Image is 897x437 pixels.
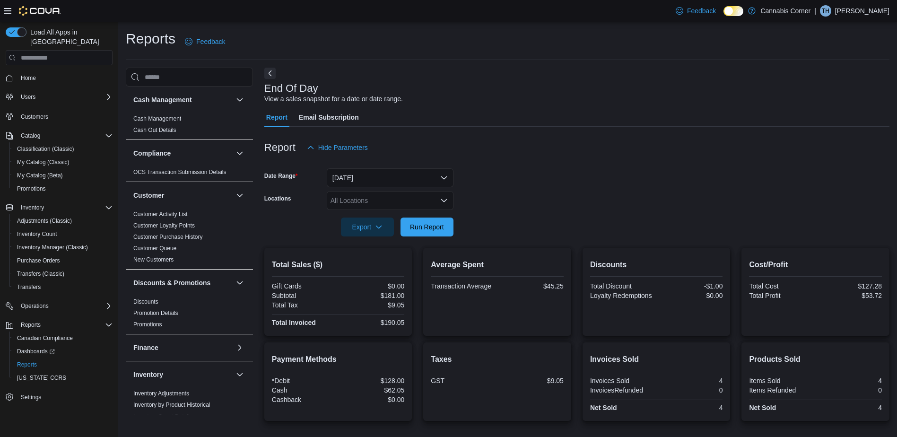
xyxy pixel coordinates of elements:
[133,298,158,305] a: Discounts
[21,74,36,82] span: Home
[26,27,113,46] span: Load All Apps in [GEOGRAPHIC_DATA]
[17,185,46,192] span: Promotions
[17,217,72,225] span: Adjustments (Classic)
[820,5,831,17] div: Tania Hines
[303,138,372,157] button: Hide Parameters
[133,310,178,316] a: Promotion Details
[590,292,654,299] div: Loyalty Redemptions
[17,300,113,312] span: Operations
[17,158,70,166] span: My Catalog (Classic)
[17,111,52,122] a: Customers
[266,108,287,127] span: Report
[13,255,113,266] span: Purchase Orders
[818,386,882,394] div: 0
[13,228,113,240] span: Inventory Count
[17,392,45,403] a: Settings
[133,95,192,105] h3: Cash Management
[234,94,245,105] button: Cash Management
[17,130,44,141] button: Catalog
[133,402,210,408] a: Inventory by Product Historical
[13,359,41,370] a: Reports
[9,345,116,358] a: Dashboards
[822,5,829,17] span: TH
[126,113,253,140] div: Cash Management
[196,37,225,46] span: Feedback
[17,91,113,103] span: Users
[17,145,74,153] span: Classification (Classic)
[272,396,336,403] div: Cashback
[340,377,404,385] div: $128.00
[341,218,394,236] button: Export
[658,282,723,290] div: -$1.00
[9,182,116,195] button: Promotions
[133,390,189,397] a: Inventory Adjustments
[234,277,245,288] button: Discounts & Promotions
[13,268,113,280] span: Transfers (Classic)
[133,222,195,229] a: Customer Loyalty Points
[814,5,816,17] p: |
[13,346,113,357] span: Dashboards
[318,143,368,152] span: Hide Parameters
[672,1,720,20] a: Feedback
[13,346,59,357] a: Dashboards
[17,348,55,355] span: Dashboards
[13,183,113,194] span: Promotions
[9,371,116,385] button: [US_STATE] CCRS
[590,282,654,290] div: Total Discount
[272,259,405,271] h2: Total Sales ($)
[19,6,61,16] img: Cova
[13,143,78,155] a: Classification (Classic)
[2,201,116,214] button: Inventory
[13,215,76,227] a: Adjustments (Classic)
[499,282,564,290] div: $45.25
[818,292,882,299] div: $53.72
[9,142,116,156] button: Classification (Classic)
[499,377,564,385] div: $9.05
[658,377,723,385] div: 4
[401,218,453,236] button: Run Report
[749,404,776,411] strong: Net Sold
[723,6,743,16] input: Dark Mode
[17,319,113,331] span: Reports
[13,242,113,253] span: Inventory Manager (Classic)
[133,191,232,200] button: Customer
[17,91,39,103] button: Users
[749,282,813,290] div: Total Cost
[264,68,276,79] button: Next
[749,354,882,365] h2: Products Sold
[133,95,232,105] button: Cash Management
[9,358,116,371] button: Reports
[749,386,813,394] div: Items Refunded
[264,83,318,94] h3: End Of Day
[2,71,116,85] button: Home
[133,321,162,328] a: Promotions
[17,257,60,264] span: Purchase Orders
[9,280,116,294] button: Transfers
[17,172,63,179] span: My Catalog (Beta)
[340,301,404,309] div: $9.05
[13,143,113,155] span: Classification (Classic)
[181,32,229,51] a: Feedback
[590,259,723,271] h2: Discounts
[133,191,164,200] h3: Customer
[2,109,116,123] button: Customers
[13,183,50,194] a: Promotions
[431,282,495,290] div: Transaction Average
[272,292,336,299] div: Subtotal
[17,202,48,213] button: Inventory
[133,115,181,122] a: Cash Management
[126,166,253,182] div: Compliance
[133,115,181,122] span: Cash Management
[687,6,716,16] span: Feedback
[133,278,210,288] h3: Discounts & Promotions
[431,259,564,271] h2: Average Spent
[13,170,67,181] a: My Catalog (Beta)
[13,332,77,344] a: Canadian Compliance
[264,94,403,104] div: View a sales snapshot for a date or date range.
[133,234,203,240] a: Customer Purchase History
[133,370,163,379] h3: Inventory
[234,369,245,380] button: Inventory
[234,190,245,201] button: Customer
